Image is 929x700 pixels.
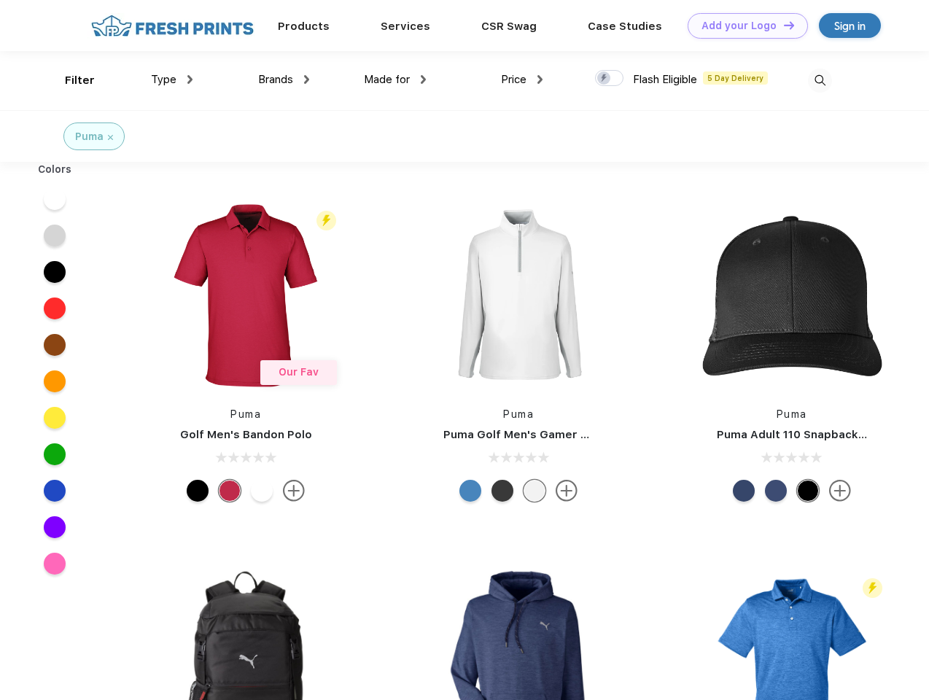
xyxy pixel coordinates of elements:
[808,69,832,93] img: desktop_search.svg
[283,480,305,502] img: more.svg
[777,408,807,420] a: Puma
[481,20,537,33] a: CSR Swag
[27,162,83,177] div: Colors
[278,20,330,33] a: Products
[695,198,889,392] img: func=resize&h=266
[829,480,851,502] img: more.svg
[701,20,777,32] div: Add your Logo
[187,480,209,502] div: Puma Black
[556,480,578,502] img: more.svg
[151,73,176,86] span: Type
[537,75,543,84] img: dropdown.png
[421,198,615,392] img: func=resize&h=266
[364,73,410,86] span: Made for
[316,211,336,230] img: flash_active_toggle.svg
[834,17,866,34] div: Sign in
[304,75,309,84] img: dropdown.png
[491,480,513,502] div: Puma Black
[524,480,545,502] div: Bright White
[421,75,426,84] img: dropdown.png
[503,408,534,420] a: Puma
[279,366,319,378] span: Our Fav
[149,198,343,392] img: func=resize&h=266
[65,72,95,89] div: Filter
[703,71,768,85] span: 5 Day Delivery
[251,480,273,502] div: Bright White
[633,73,697,86] span: Flash Eligible
[230,408,261,420] a: Puma
[180,428,312,441] a: Golf Men's Bandon Polo
[87,13,258,39] img: fo%20logo%202.webp
[459,480,481,502] div: Bright Cobalt
[75,129,104,144] div: Puma
[733,480,755,502] div: Peacoat with Qut Shd
[765,480,787,502] div: Peacoat Qut Shd
[784,21,794,29] img: DT
[219,480,241,502] div: Ski Patrol
[863,578,882,598] img: flash_active_toggle.svg
[108,135,113,140] img: filter_cancel.svg
[258,73,293,86] span: Brands
[381,20,430,33] a: Services
[501,73,526,86] span: Price
[443,428,674,441] a: Puma Golf Men's Gamer Golf Quarter-Zip
[187,75,193,84] img: dropdown.png
[819,13,881,38] a: Sign in
[797,480,819,502] div: Pma Blk Pma Blk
